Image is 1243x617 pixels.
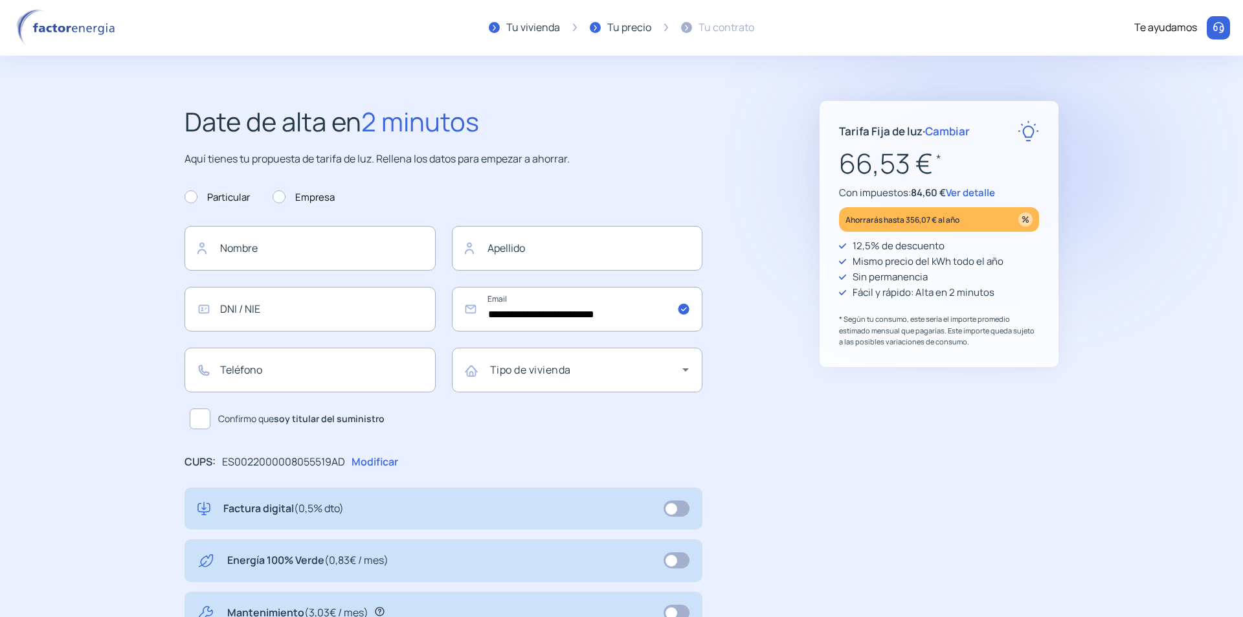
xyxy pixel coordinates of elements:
[1212,21,1225,34] img: llamar
[946,186,995,199] span: Ver detalle
[853,269,928,285] p: Sin permanencia
[506,19,560,36] div: Tu vivienda
[490,363,571,377] mat-label: Tipo de vivienda
[185,101,702,142] h2: Date de alta en
[185,151,702,168] p: Aquí tienes tu propuesta de tarifa de luz. Rellena los datos para empezar a ahorrar.
[1018,120,1039,142] img: rate-E.svg
[361,104,479,139] span: 2 minutos
[223,500,344,517] p: Factura digital
[324,553,388,567] span: (0,83€ / mes)
[839,142,1039,185] p: 66,53 €
[218,412,385,426] span: Confirmo que
[185,190,250,205] label: Particular
[845,212,959,227] p: Ahorrarás hasta 356,07 € al año
[1018,212,1033,227] img: percentage_icon.svg
[607,19,651,36] div: Tu precio
[294,501,344,515] span: (0,5% dto)
[839,122,970,140] p: Tarifa Fija de luz ·
[222,454,345,471] p: ES0022000008055519AD
[1134,19,1197,36] div: Te ayudamos
[699,19,754,36] div: Tu contrato
[839,313,1039,348] p: * Según tu consumo, este sería el importe promedio estimado mensual que pagarías. Este importe qu...
[197,552,214,569] img: energy-green.svg
[197,500,210,517] img: digital-invoice.svg
[185,454,216,471] p: CUPS:
[911,186,946,199] span: 84,60 €
[853,238,945,254] p: 12,5% de descuento
[853,285,994,300] p: Fácil y rápido: Alta en 2 minutos
[273,190,335,205] label: Empresa
[839,185,1039,201] p: Con impuestos:
[853,254,1003,269] p: Mismo precio del kWh todo el año
[274,412,385,425] b: soy titular del suministro
[13,9,123,47] img: logo factor
[227,552,388,569] p: Energía 100% Verde
[925,124,970,139] span: Cambiar
[352,454,398,471] p: Modificar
